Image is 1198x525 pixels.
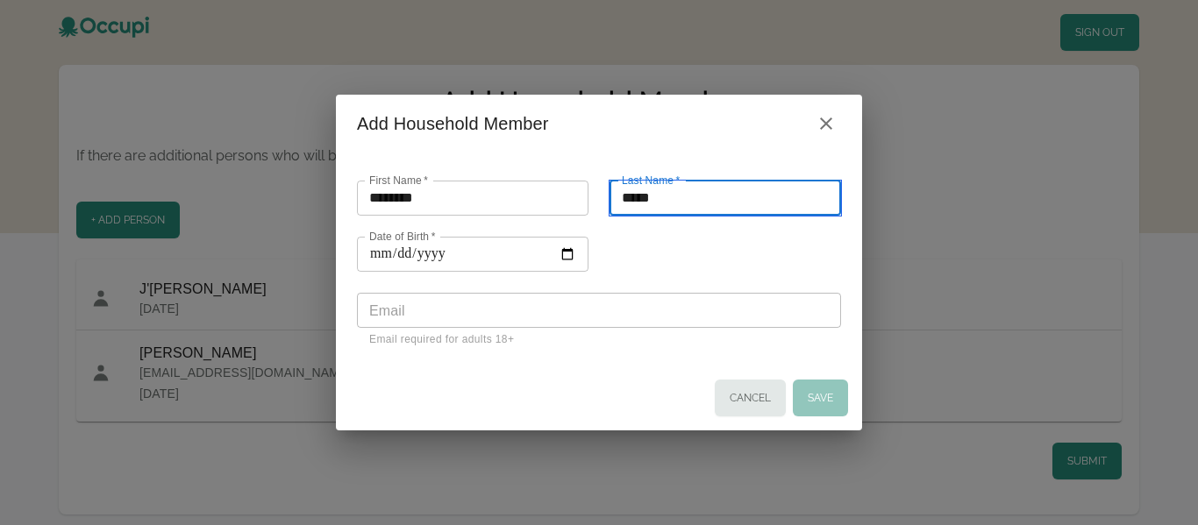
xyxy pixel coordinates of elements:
[369,229,435,244] label: Date of Birth
[369,173,428,188] label: First Name
[336,95,862,153] h2: Add Household Member
[369,331,829,349] p: Email required for adults 18+
[715,380,786,416] button: Cancel
[622,173,680,188] label: Last Name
